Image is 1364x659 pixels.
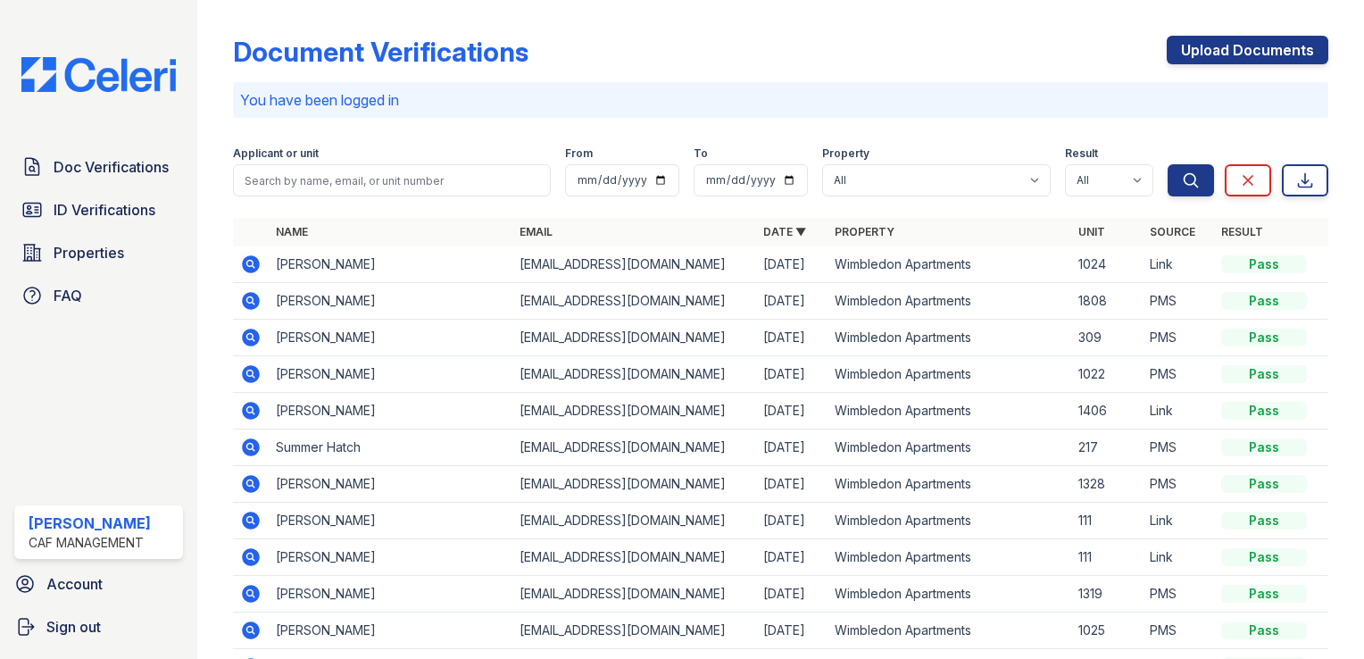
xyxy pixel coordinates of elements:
[1071,613,1143,649] td: 1025
[1071,393,1143,430] td: 1406
[1143,503,1214,539] td: Link
[1071,503,1143,539] td: 111
[756,466,828,503] td: [DATE]
[1071,466,1143,503] td: 1328
[828,430,1071,466] td: Wimbledon Apartments
[54,156,169,178] span: Doc Verifications
[828,246,1071,283] td: Wimbledon Apartments
[1071,320,1143,356] td: 309
[1078,225,1105,238] a: Unit
[512,283,756,320] td: [EMAIL_ADDRESS][DOMAIN_NAME]
[763,225,806,238] a: Date ▼
[1221,329,1307,346] div: Pass
[828,503,1071,539] td: Wimbledon Apartments
[269,246,512,283] td: [PERSON_NAME]
[1167,36,1328,64] a: Upload Documents
[14,235,183,271] a: Properties
[1071,246,1143,283] td: 1024
[269,356,512,393] td: [PERSON_NAME]
[233,146,319,161] label: Applicant or unit
[828,466,1071,503] td: Wimbledon Apartments
[828,576,1071,613] td: Wimbledon Apartments
[694,146,708,161] label: To
[54,242,124,263] span: Properties
[828,356,1071,393] td: Wimbledon Apartments
[14,192,183,228] a: ID Verifications
[822,146,869,161] label: Property
[46,616,101,638] span: Sign out
[1143,393,1214,430] td: Link
[1071,430,1143,466] td: 217
[1071,539,1143,576] td: 111
[7,57,190,92] img: CE_Logo_Blue-a8612792a0a2168367f1c8372b55b34899dd931a85d93a1a3d3e32e68fde9ad4.png
[29,513,151,534] div: [PERSON_NAME]
[1221,255,1307,273] div: Pass
[7,566,190,602] a: Account
[269,430,512,466] td: Summer Hatch
[1143,576,1214,613] td: PMS
[512,613,756,649] td: [EMAIL_ADDRESS][DOMAIN_NAME]
[512,539,756,576] td: [EMAIL_ADDRESS][DOMAIN_NAME]
[1143,356,1214,393] td: PMS
[512,246,756,283] td: [EMAIL_ADDRESS][DOMAIN_NAME]
[512,356,756,393] td: [EMAIL_ADDRESS][DOMAIN_NAME]
[46,573,103,595] span: Account
[14,149,183,185] a: Doc Verifications
[1221,402,1307,420] div: Pass
[520,225,553,238] a: Email
[233,36,528,68] div: Document Verifications
[269,466,512,503] td: [PERSON_NAME]
[7,609,190,645] a: Sign out
[828,393,1071,430] td: Wimbledon Apartments
[1221,225,1263,238] a: Result
[512,393,756,430] td: [EMAIL_ADDRESS][DOMAIN_NAME]
[756,356,828,393] td: [DATE]
[828,613,1071,649] td: Wimbledon Apartments
[233,164,551,196] input: Search by name, email, or unit number
[512,320,756,356] td: [EMAIL_ADDRESS][DOMAIN_NAME]
[756,430,828,466] td: [DATE]
[756,283,828,320] td: [DATE]
[1221,548,1307,566] div: Pass
[54,285,82,306] span: FAQ
[1143,613,1214,649] td: PMS
[269,576,512,613] td: [PERSON_NAME]
[756,613,828,649] td: [DATE]
[1221,292,1307,310] div: Pass
[1221,585,1307,603] div: Pass
[1071,283,1143,320] td: 1808
[1065,146,1098,161] label: Result
[756,503,828,539] td: [DATE]
[1221,438,1307,456] div: Pass
[756,393,828,430] td: [DATE]
[835,225,894,238] a: Property
[1143,430,1214,466] td: PMS
[512,503,756,539] td: [EMAIL_ADDRESS][DOMAIN_NAME]
[828,283,1071,320] td: Wimbledon Apartments
[269,539,512,576] td: [PERSON_NAME]
[269,503,512,539] td: [PERSON_NAME]
[756,246,828,283] td: [DATE]
[29,534,151,552] div: CAF Management
[1150,225,1195,238] a: Source
[269,393,512,430] td: [PERSON_NAME]
[756,320,828,356] td: [DATE]
[512,576,756,613] td: [EMAIL_ADDRESS][DOMAIN_NAME]
[512,466,756,503] td: [EMAIL_ADDRESS][DOMAIN_NAME]
[565,146,593,161] label: From
[269,320,512,356] td: [PERSON_NAME]
[54,199,155,221] span: ID Verifications
[756,576,828,613] td: [DATE]
[1143,246,1214,283] td: Link
[1143,539,1214,576] td: Link
[828,320,1071,356] td: Wimbledon Apartments
[14,278,183,313] a: FAQ
[1143,466,1214,503] td: PMS
[1221,621,1307,639] div: Pass
[276,225,308,238] a: Name
[1071,576,1143,613] td: 1319
[756,539,828,576] td: [DATE]
[1221,365,1307,383] div: Pass
[828,539,1071,576] td: Wimbledon Apartments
